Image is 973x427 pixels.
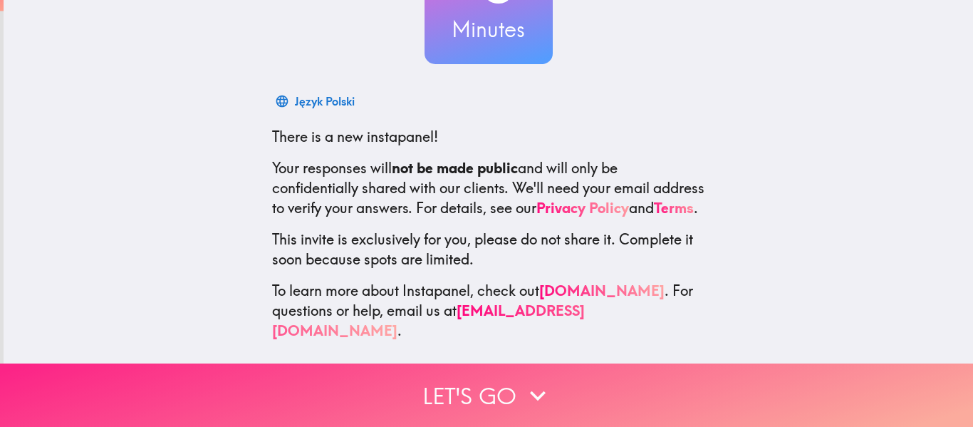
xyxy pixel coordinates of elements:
h3: Minutes [425,14,553,44]
span: There is a new instapanel! [272,128,438,145]
a: [DOMAIN_NAME] [539,282,665,299]
div: Język Polski [295,91,355,111]
p: To learn more about Instapanel, check out . For questions or help, email us at . [272,281,705,341]
a: Privacy Policy [536,199,629,217]
a: Terms [654,199,694,217]
b: not be made public [392,159,518,177]
p: Your responses will and will only be confidentially shared with our clients. We'll need your emai... [272,158,705,218]
button: Język Polski [272,87,360,115]
p: This invite is exclusively for you, please do not share it. Complete it soon because spots are li... [272,230,705,269]
a: [EMAIL_ADDRESS][DOMAIN_NAME] [272,302,585,339]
